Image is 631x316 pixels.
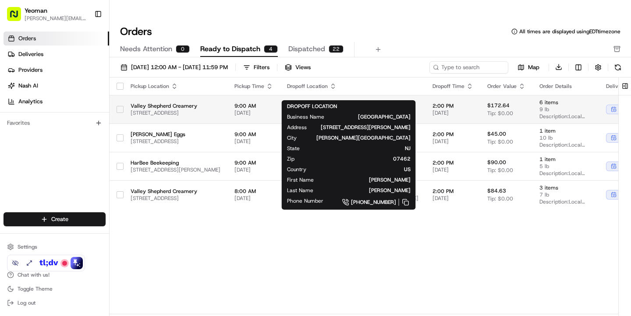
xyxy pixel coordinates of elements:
span: Tip: $0.00 [487,195,513,202]
span: 7 lb [539,191,592,198]
button: Log out [4,297,106,309]
span: Settings [18,243,37,250]
span: HarBee Beekeeping [131,159,220,166]
span: [PERSON_NAME][EMAIL_ADDRESS][DOMAIN_NAME] [25,15,87,22]
span: [PERSON_NAME] [327,187,411,194]
span: [DATE] [234,195,273,202]
span: Country [287,166,306,173]
a: Nash AI [4,79,109,93]
span: 2:00 PM [432,188,473,195]
span: [DATE] [234,138,273,145]
span: Dispatched [288,44,325,54]
span: 5 lb [539,163,592,170]
span: [PERSON_NAME][GEOGRAPHIC_DATA] [311,134,411,141]
span: Analytics [18,98,43,105]
span: Description: Local products for [GEOGRAPHIC_DATA] [539,113,592,120]
button: Toggle Theme [4,283,106,295]
span: State [287,145,300,152]
span: 9 lb [539,106,592,113]
span: Orders [18,35,36,42]
a: Orders [4,32,109,46]
span: Tip: $0.00 [487,110,513,117]
div: 📗 [9,128,16,135]
button: Chat with us! [4,269,106,281]
span: 9:00 AM [234,131,273,138]
span: Pylon [87,148,106,155]
span: $90.00 [487,159,506,166]
span: Valley Shepherd Creamery [131,188,220,195]
span: Address [287,124,307,131]
span: DROPOFF LOCATION [287,103,337,110]
span: 9:00 AM [234,159,273,166]
span: Tip: $0.00 [487,138,513,145]
span: NJ [314,145,411,152]
span: $172.64 [487,102,510,109]
div: Dropoff Location [287,83,418,90]
div: Favorites [4,116,106,130]
a: 📗Knowledge Base [5,123,71,139]
span: [DATE] [432,109,473,116]
a: Providers [4,63,109,77]
span: [PERSON_NAME] Eggs [131,131,220,138]
a: Analytics [4,95,109,109]
input: Clear [23,56,145,66]
span: Chat with us! [18,271,50,278]
span: Description: Local products for [GEOGRAPHIC_DATA] [539,170,592,177]
button: Map [512,62,545,73]
span: Nash AI [18,82,38,90]
button: Start new chat [149,86,160,97]
input: Type to search [429,61,508,74]
button: Views [281,61,315,74]
span: 10 lb [539,134,592,141]
a: [PHONE_NUMBER] [337,197,411,207]
p: Welcome 👋 [9,35,160,49]
span: 9:00 AM [234,102,273,109]
span: Views [295,63,311,71]
div: 4 [264,45,278,53]
span: 8:00 AM [234,188,273,195]
div: Filters [254,63,269,71]
span: [PHONE_NUMBER] [351,199,396,206]
span: Business Name [287,113,324,120]
button: Yeoman[PERSON_NAME][EMAIL_ADDRESS][DOMAIN_NAME] [4,4,91,25]
span: [DATE] [234,166,273,173]
button: Yeoman [25,6,47,15]
a: Deliveries [4,47,109,61]
span: Zip [287,155,294,162]
span: [DATE] [234,109,273,116]
span: All times are displayed using EDT timezone [519,28,620,35]
span: Valley Shepherd Creamery [131,102,220,109]
span: 2:00 PM [432,131,473,138]
img: Nash [9,9,26,26]
span: US [320,166,411,173]
span: [STREET_ADDRESS] [131,109,220,116]
button: Notifications [4,255,106,267]
span: [DATE] [432,166,473,173]
button: Settings [4,241,106,253]
a: 💻API Documentation [71,123,144,139]
span: Map [528,63,539,71]
span: City [287,134,297,141]
span: [STREET_ADDRESS] [131,138,220,145]
a: Powered byPylon [62,148,106,155]
img: 1736555255976-a54dd68f-1ca7-489b-9aae-adbdc363a1c4 [9,84,25,99]
span: [GEOGRAPHIC_DATA] [338,113,411,120]
div: 0 [176,45,190,53]
span: [STREET_ADDRESS][PERSON_NAME] [131,166,220,173]
div: We're available if you need us! [30,92,111,99]
span: [PERSON_NAME] [328,176,411,183]
span: Deliveries [18,50,43,58]
button: Refresh [612,61,624,74]
span: Phone Number [287,197,323,204]
span: Toggle Theme [18,285,53,292]
span: [STREET_ADDRESS][PERSON_NAME] [321,124,411,131]
button: [DATE] 12:00 AM - [DATE] 11:59 PM [117,61,232,74]
div: Order Value [487,83,525,90]
span: [DATE] [432,195,473,202]
span: 2:00 PM [432,159,473,166]
div: Pickup Time [234,83,273,90]
span: Create [51,215,68,223]
span: Description: Local products for Greenlife andover [539,198,592,205]
span: 6 items [539,99,592,106]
